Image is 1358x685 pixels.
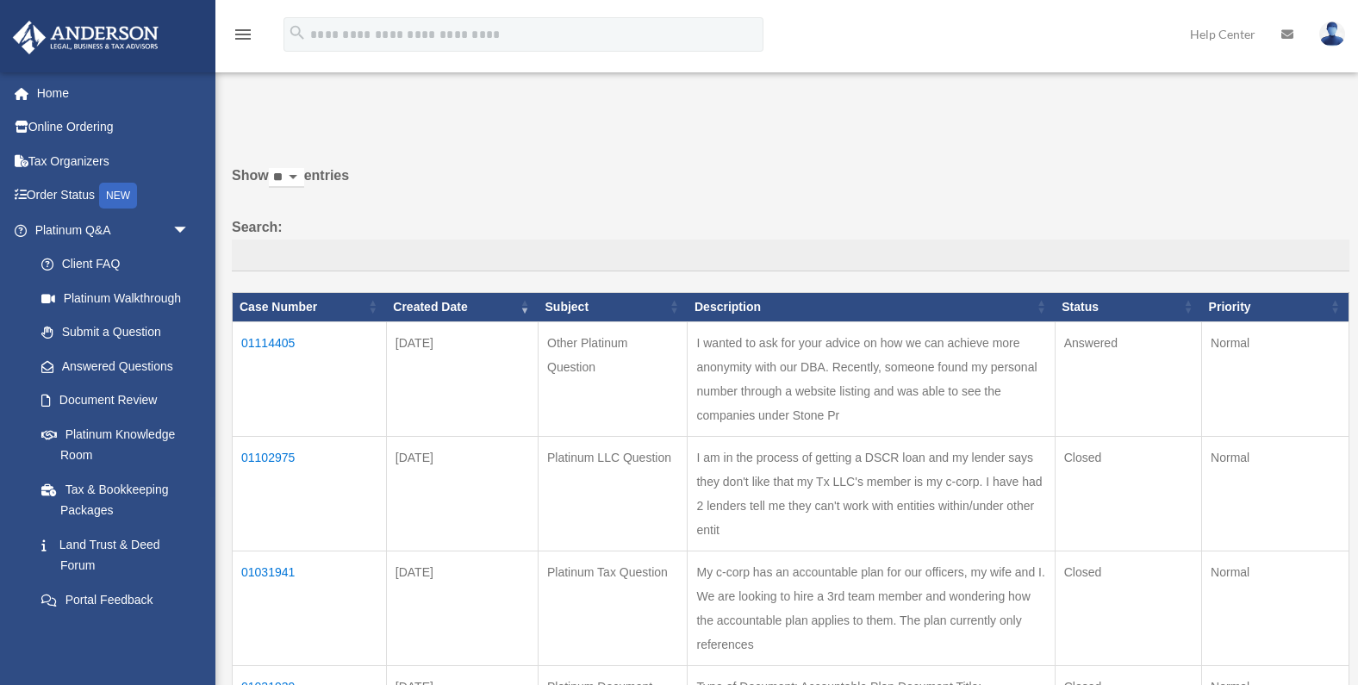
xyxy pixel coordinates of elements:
[688,551,1055,665] td: My c-corp has an accountable plan for our officers, my wife and I. We are looking to hire a 3rd t...
[386,293,538,322] th: Created Date: activate to sort column ascending
[688,321,1055,436] td: I wanted to ask for your advice on how we can achieve more anonymity with our DBA. Recently, some...
[1202,436,1349,551] td: Normal
[8,21,164,54] img: Anderson Advisors Platinum Portal
[232,240,1349,272] input: Search:
[688,436,1055,551] td: I am in the process of getting a DSCR loan and my lender says they don't like that my Tx LLC's me...
[539,321,688,436] td: Other Platinum Question
[269,168,304,188] select: Showentries
[172,617,207,652] span: arrow_drop_down
[539,551,688,665] td: Platinum Tax Question
[232,215,1349,272] label: Search:
[24,582,207,617] a: Portal Feedback
[12,617,215,651] a: Digital Productsarrow_drop_down
[1055,321,1201,436] td: Answered
[1055,551,1201,665] td: Closed
[24,315,207,350] a: Submit a Question
[99,183,137,209] div: NEW
[12,144,215,178] a: Tax Organizers
[233,436,387,551] td: 01102975
[24,417,207,472] a: Platinum Knowledge Room
[12,178,215,214] a: Order StatusNEW
[24,527,207,582] a: Land Trust & Deed Forum
[1202,321,1349,436] td: Normal
[233,551,387,665] td: 01031941
[539,436,688,551] td: Platinum LLC Question
[288,23,307,42] i: search
[24,383,207,418] a: Document Review
[24,247,207,282] a: Client FAQ
[1055,436,1201,551] td: Closed
[688,293,1055,322] th: Description: activate to sort column ascending
[233,293,387,322] th: Case Number: activate to sort column ascending
[539,293,688,322] th: Subject: activate to sort column ascending
[24,472,207,527] a: Tax & Bookkeeping Packages
[232,164,1349,205] label: Show entries
[12,213,207,247] a: Platinum Q&Aarrow_drop_down
[233,24,253,45] i: menu
[1319,22,1345,47] img: User Pic
[386,436,538,551] td: [DATE]
[12,110,215,145] a: Online Ordering
[386,321,538,436] td: [DATE]
[24,281,207,315] a: Platinum Walkthrough
[1055,293,1201,322] th: Status: activate to sort column ascending
[233,321,387,436] td: 01114405
[233,30,253,45] a: menu
[386,551,538,665] td: [DATE]
[24,349,198,383] a: Answered Questions
[172,213,207,248] span: arrow_drop_down
[1202,551,1349,665] td: Normal
[12,76,215,110] a: Home
[1202,293,1349,322] th: Priority: activate to sort column ascending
